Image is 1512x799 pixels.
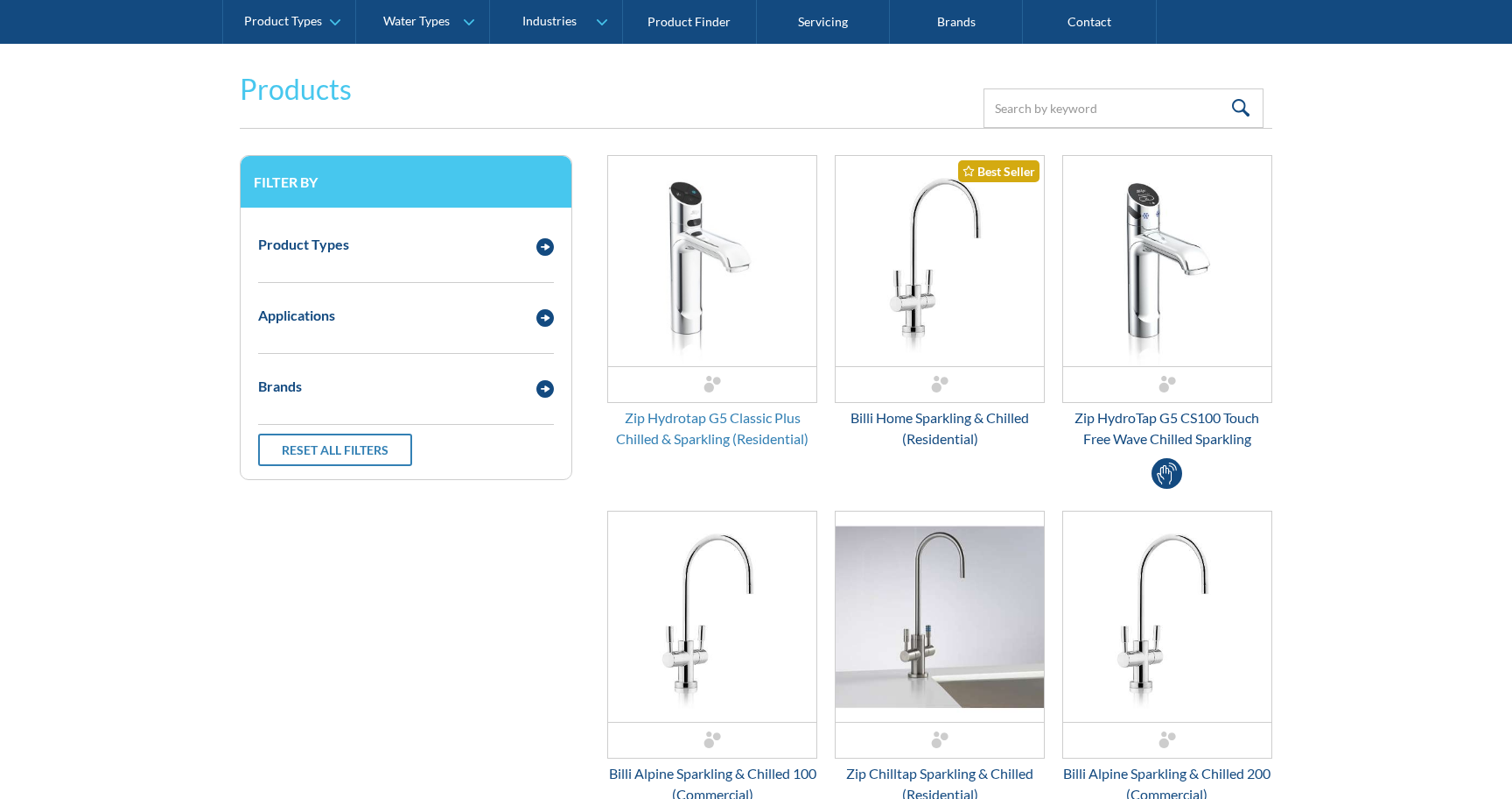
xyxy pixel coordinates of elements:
div: Best Seller [958,160,1039,182]
img: Billi Alpine Sparkling & Chilled 200 (Commercial) [1063,512,1271,722]
img: Zip Chilltap Sparkling & Chilled (Residential) [836,512,1044,722]
a: Zip Hydrotap G5 Classic Plus Chilled & Sparkling (Residential)Zip Hydrotap G5 Classic Plus Chille... [607,155,817,449]
h2: Products [240,68,352,110]
h3: Filter by [254,173,558,190]
a: Billi Home Sparkling & Chilled (Residential)Best SellerBilli Home Sparkling & Chilled (Residential) [835,155,1045,449]
div: Water Types [383,14,450,29]
a: Zip HydroTap G5 CS100 Touch Free Wave Chilled Sparkling Zip HydroTap G5 CS100 Touch Free Wave Chi... [1062,155,1272,449]
div: Applications [258,305,335,326]
div: Brands [258,376,302,397]
div: Product Types [244,14,322,29]
img: Zip HydroTap G5 CS100 Touch Free Wave Chilled Sparkling [1063,156,1271,366]
img: Billi Home Sparkling & Chilled (Residential) [836,156,1044,366]
div: Zip Hydrotap G5 Classic Plus Chilled & Sparkling (Residential) [607,407,817,449]
div: Product Types [258,234,349,255]
div: Zip HydroTap G5 CS100 Touch Free Wave Chilled Sparkling [1062,407,1272,449]
a: Reset all filters [258,434,412,466]
div: Industries [522,14,577,29]
img: Billi Alpine Sparkling & Chilled 100 (Commercial) [608,512,816,722]
div: Billi Home Sparkling & Chilled (Residential) [835,407,1045,449]
input: Search by keyword [983,88,1263,128]
img: Zip Hydrotap G5 Classic Plus Chilled & Sparkling (Residential) [608,156,816,366]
